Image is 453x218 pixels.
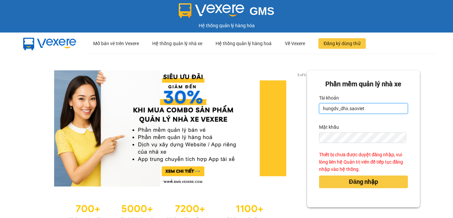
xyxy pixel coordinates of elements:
[319,122,339,132] label: Mật khẩu
[319,79,408,89] div: Phần mềm quản lý nhà xe
[298,70,307,186] button: next slide / item
[93,33,139,54] div: Mở bán vé trên Vexere
[318,38,366,49] button: Đăng ký dùng thử
[2,22,451,29] div: Hệ thống quản lý hàng hóa
[295,70,307,79] p: 2 of 3
[285,33,305,54] div: Về Vexere
[319,132,406,143] input: Mật khẩu
[319,151,408,173] div: Thiết bị chưa được duyệt đăng nhập, vui lòng liên hệ Quản trị viên để tiếp tục đăng nhập vào hệ t...
[349,177,378,186] span: Đăng nhập
[177,179,179,181] li: slide item 3
[161,179,163,181] li: slide item 1
[17,33,83,54] img: mbUUG5Q.png
[169,179,171,181] li: slide item 2
[319,93,339,103] label: Tài khoản
[324,40,360,47] span: Đăng ký dùng thử
[319,176,408,188] button: Đăng nhập
[319,103,408,114] input: Tài khoản
[152,33,202,54] div: Hệ thống quản lý nhà xe
[33,70,42,186] button: previous slide / item
[216,33,272,54] div: Hệ thống quản lý hàng hoá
